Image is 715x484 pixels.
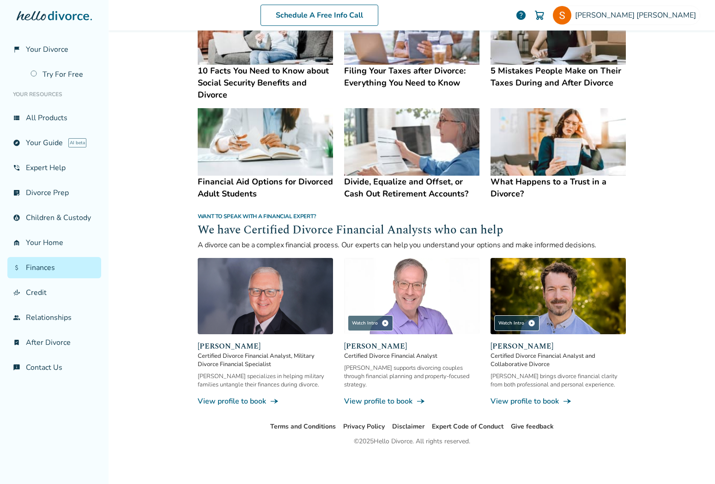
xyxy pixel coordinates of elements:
span: line_end_arrow_notch [270,397,279,406]
span: group [13,314,20,321]
a: View profile to bookline_end_arrow_notch [344,396,479,406]
span: [PERSON_NAME] [344,341,479,352]
span: view_list [13,114,20,122]
li: Give feedback [511,421,554,432]
span: Certified Divorce Financial Analyst, Military Divorce Financial Specialist [198,352,333,368]
h4: 5 Mistakes People Make on Their Taxes During and After Divorce [491,65,626,89]
span: attach_money [13,264,20,271]
span: account_child [13,214,20,221]
span: bookmark_check [13,339,20,346]
span: line_end_arrow_notch [416,397,425,406]
div: © 2025 Hello Divorce. All rights reserved. [354,436,470,447]
div: [PERSON_NAME] supports divorcing couples through financial planning and property-focused strategy. [344,364,479,389]
span: [PERSON_NAME] [491,341,626,352]
a: chat_infoContact Us [7,357,101,378]
a: Expert Code of Conduct [432,422,503,431]
a: finance_modeCredit [7,282,101,303]
img: Jeff Landers [344,258,479,334]
span: play_circle [528,319,535,327]
span: Your Divorce [26,44,68,55]
div: Watch Intro [494,315,539,331]
a: View profile to bookline_end_arrow_notch [198,396,333,406]
a: account_childChildren & Custody [7,207,101,228]
a: Try For Free [25,64,101,85]
li: Your Resources [7,85,101,104]
a: Privacy Policy [343,422,385,431]
span: [PERSON_NAME] [PERSON_NAME] [575,10,700,20]
span: chat_info [13,364,20,371]
span: play_circle [382,319,389,327]
a: Divide, Equalize and Offset, or Cash Out Retirement Accounts?Divide, Equalize and Offset, or Cash... [344,108,479,200]
img: Cart [534,10,545,21]
a: flag_2Your Divorce [7,39,101,60]
a: phone_in_talkExpert Help [7,157,101,178]
span: list_alt_check [13,189,20,196]
a: Terms and Conditions [270,422,336,431]
img: Divide, Equalize and Offset, or Cash Out Retirement Accounts? [344,108,479,176]
div: [PERSON_NAME] specializes in helping military families untangle their finances during divorce. [198,372,333,389]
p: A divorce can be a complex financial process. Our experts can help you understand your options an... [198,239,626,251]
h2: We have Certified Divorce Financial Analysts who can help [198,222,626,239]
img: John Duffy [491,258,626,334]
a: exploreYour GuideAI beta [7,132,101,153]
a: help [515,10,527,21]
span: AI beta [68,138,86,147]
img: Financial Aid Options for Divorced Adult Students [198,108,333,176]
span: [PERSON_NAME] [198,341,333,352]
span: explore [13,139,20,147]
a: bookmark_checkAfter Divorce [7,332,101,353]
span: flag_2 [13,46,20,53]
a: View profile to bookline_end_arrow_notch [491,396,626,406]
span: Certified Divorce Financial Analyst and Collaborative Divorce [491,352,626,368]
span: finance_mode [13,289,20,296]
h4: 10 Facts You Need to Know about Social Security Benefits and Divorce [198,65,333,101]
img: David Smith [198,258,333,334]
span: phone_in_talk [13,164,20,172]
span: Want to speak with a financial expert? [198,213,316,220]
div: Watch Intro [348,315,393,331]
a: groupRelationships [7,307,101,328]
span: garage_home [13,239,20,246]
img: What Happens to a Trust in a Divorce? [491,108,626,176]
h4: Filing Your Taxes after Divorce: Everything You Need to Know [344,65,479,89]
img: Shannon McCune [553,6,571,25]
a: What Happens to a Trust in a Divorce?What Happens to a Trust in a Divorce? [491,108,626,200]
a: list_alt_checkDivorce Prep [7,182,101,203]
a: attach_moneyFinances [7,257,101,278]
span: Certified Divorce Financial Analyst [344,352,479,360]
a: view_listAll Products [7,107,101,129]
iframe: Chat Widget [669,440,715,484]
li: Disclaimer [392,421,424,432]
h4: What Happens to a Trust in a Divorce? [491,176,626,200]
a: garage_homeYour Home [7,232,101,253]
a: Financial Aid Options for Divorced Adult StudentsFinancial Aid Options for Divorced Adult Students [198,108,333,200]
div: [PERSON_NAME] brings divorce financial clarity from both professional and personal experience. [491,372,626,389]
a: Schedule A Free Info Call [261,5,378,26]
h4: Divide, Equalize and Offset, or Cash Out Retirement Accounts? [344,176,479,200]
span: line_end_arrow_notch [563,397,572,406]
h4: Financial Aid Options for Divorced Adult Students [198,176,333,200]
